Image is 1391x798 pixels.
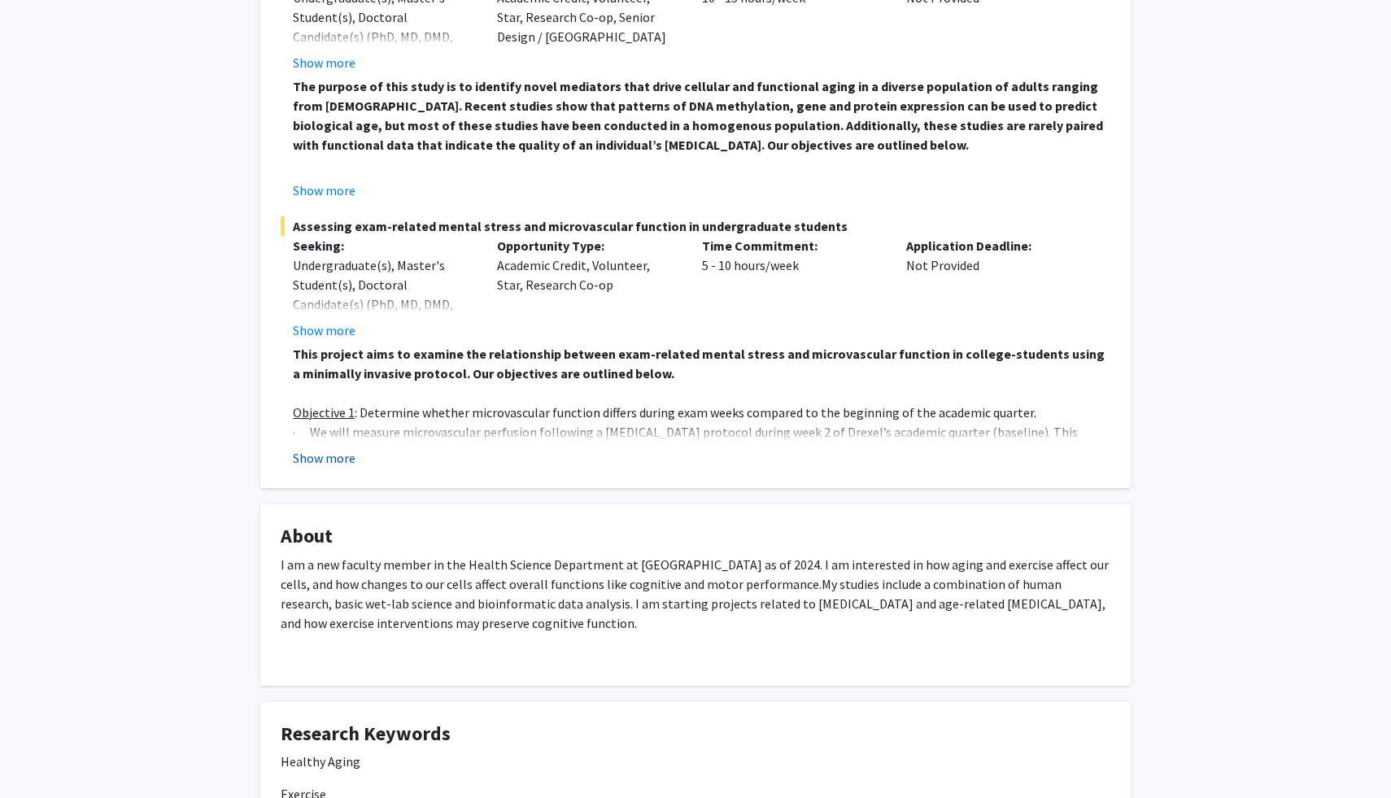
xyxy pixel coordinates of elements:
div: Not Provided [894,236,1098,340]
p: I am a new faculty member in the Health Science Department at [GEOGRAPHIC_DATA] as of 2024. I am ... [281,555,1110,633]
div: Undergraduate(s), Master's Student(s), Doctoral Candidate(s) (PhD, MD, DMD, PharmD, etc.) [293,255,473,334]
div: Academic Credit, Volunteer, Star, Research Co-op [485,236,689,340]
p: : Determine whether microvascular function differs during exam weeks compared to the beginning of... [293,403,1110,422]
p: Time Commitment: [702,236,882,255]
div: 5 - 10 hours/week [690,236,894,340]
iframe: Chat [12,725,69,786]
button: Show more [293,53,355,72]
h4: Research Keywords [281,722,1110,746]
span: My studies include a combination of human research, basic wet-lab science and bioinformatic data ... [281,576,1105,631]
p: · We will measure microvascular perfusion following a [MEDICAL_DATA] protocol during week 2 of Dr... [293,422,1110,461]
span: Assessing exam-related mental stress and microvascular function in undergraduate students [281,216,1110,236]
button: Show more [293,321,355,340]
strong: This project aims to examine the relationship between exam-related mental stress and microvascula... [293,346,1105,382]
button: Show more [293,448,355,468]
h4: About [281,525,1110,548]
p: Opportunity Type: [497,236,677,255]
u: Objective 1 [293,404,355,421]
p: Application Deadline: [906,236,1086,255]
button: Show more [293,181,355,200]
p: Healthy Aging [281,752,1110,771]
strong: The purpose of this study is to identify novel mediators that drive cellular and functional aging... [293,78,1103,153]
p: Seeking: [293,236,473,255]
